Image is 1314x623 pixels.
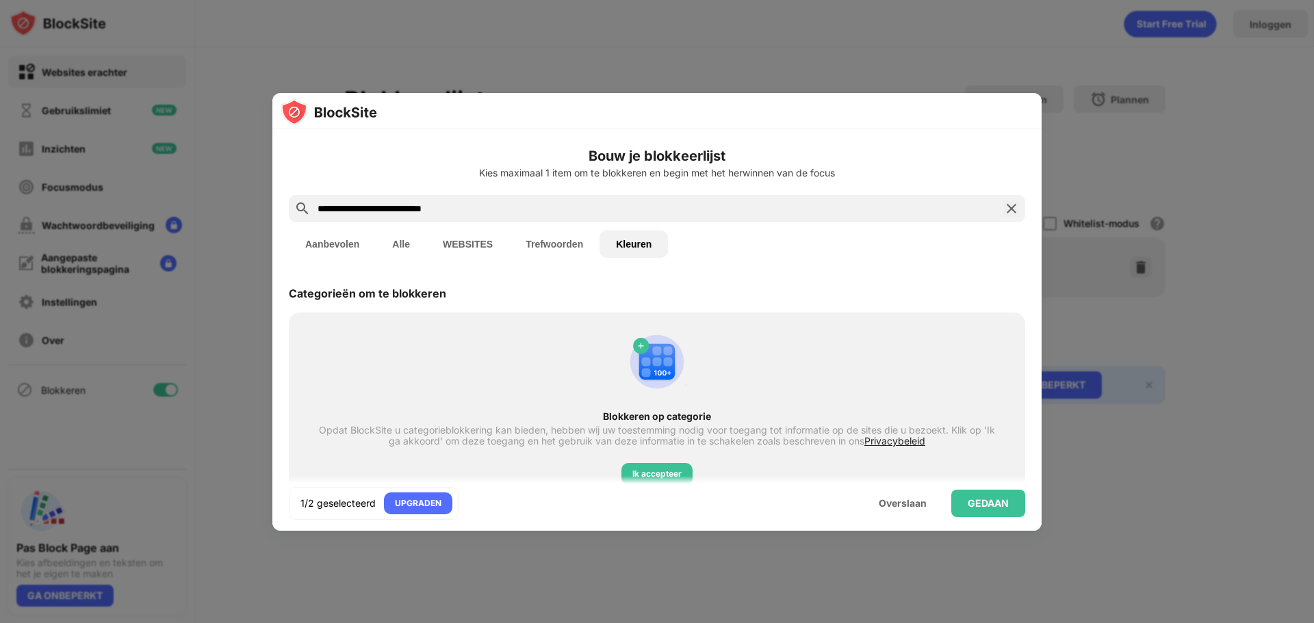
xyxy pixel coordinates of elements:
button: WEBSITES [426,230,509,258]
font: Alle [392,239,410,250]
img: zoeken-sluiten [1003,200,1020,217]
font: Overslaan [879,497,927,509]
button: Alle [376,230,426,258]
img: logo-blocksite.svg [281,98,377,126]
font: GEDAAN [968,497,1009,509]
font: Kies maximaal 1 item om te blokkeren en begin met het herwinnen van de focus [479,167,835,178]
font: 1/2 geselecteerd [300,497,376,509]
img: category-add.svg [624,329,690,395]
font: Trefwoorden [526,239,583,250]
button: Kleuren [600,230,668,258]
font: UPGRADEN [395,498,441,508]
button: Trefwoorden [509,230,600,258]
font: Ik accepteer [632,468,682,479]
img: search.svg [294,200,311,217]
font: Opdat BlockSite u categorieblokkering kan bieden, hebben wij uw toestemming nodig voor toegang to... [319,424,995,447]
font: Aanbevolen [305,239,359,250]
font: Kleuren [616,239,652,250]
font: Privacybeleid [864,435,925,447]
font: Bouw je blokkeerlijst [589,148,725,164]
button: Aanbevolen [289,230,376,258]
font: Categorieën om te blokkeren [289,287,446,300]
font: Blokkeren op categorie [603,410,711,422]
font: WEBSITES [443,239,493,250]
